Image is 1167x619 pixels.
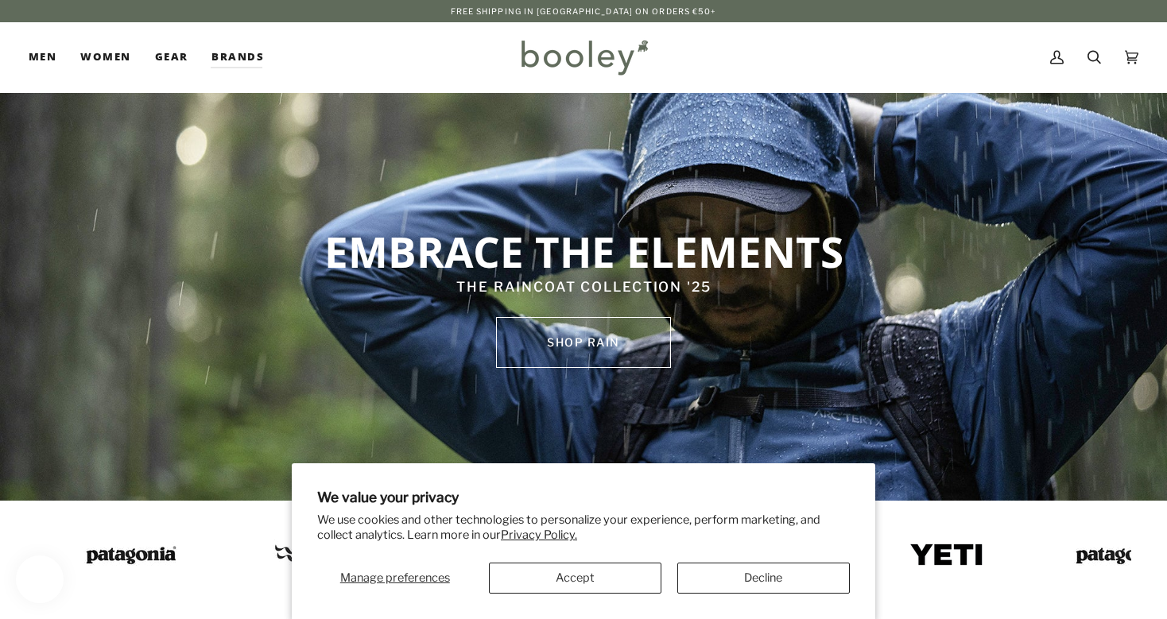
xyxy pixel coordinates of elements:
[317,513,850,543] p: We use cookies and other technologies to personalize your experience, perform marketing, and coll...
[242,225,926,277] p: EMBRACE THE ELEMENTS
[514,34,653,80] img: Booley
[200,22,276,92] a: Brands
[16,555,64,603] iframe: Button to open loyalty program pop-up
[68,22,142,92] a: Women
[340,571,450,585] span: Manage preferences
[143,22,200,92] a: Gear
[29,49,56,65] span: Men
[489,563,661,594] button: Accept
[317,489,850,505] h2: We value your privacy
[496,317,671,368] a: SHOP rain
[211,49,264,65] span: Brands
[501,528,577,542] a: Privacy Policy.
[677,563,850,594] button: Decline
[80,49,130,65] span: Women
[29,22,68,92] a: Men
[451,5,717,17] p: Free Shipping in [GEOGRAPHIC_DATA] on Orders €50+
[317,563,473,594] button: Manage preferences
[242,277,926,298] p: THE RAINCOAT COLLECTION '25
[155,49,188,65] span: Gear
